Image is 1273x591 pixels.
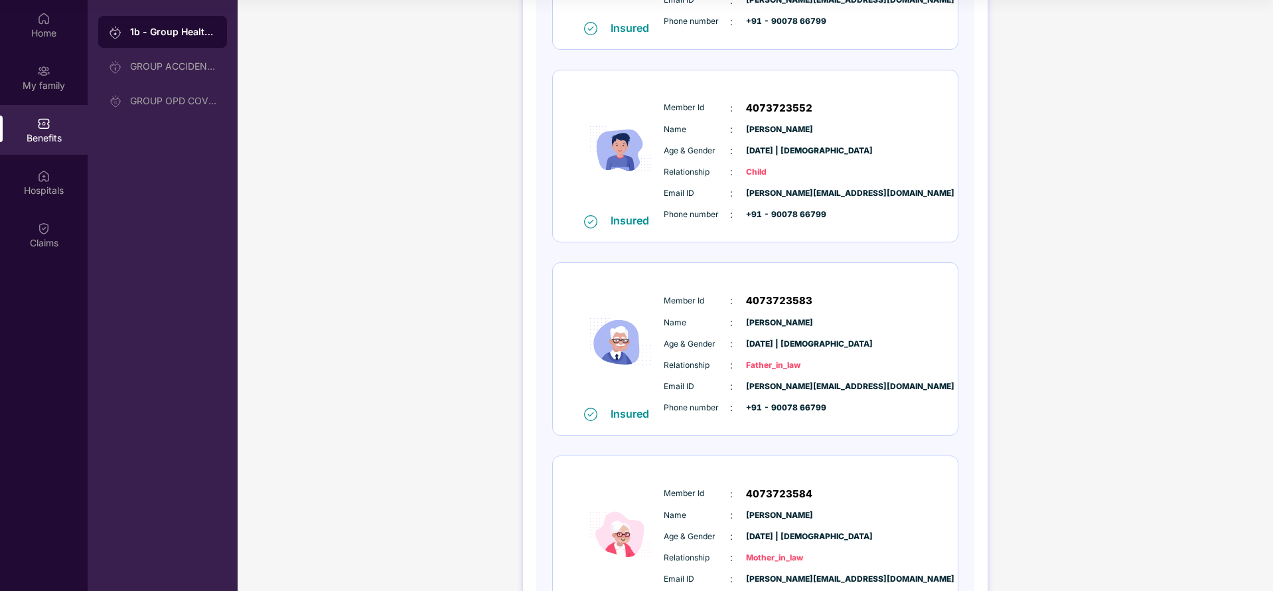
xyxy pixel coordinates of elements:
span: : [730,550,733,565]
span: [PERSON_NAME] [746,124,812,136]
img: svg+xml;base64,PHN2ZyB3aWR0aD0iMjAiIGhlaWdodD0iMjAiIHZpZXdCb3g9IjAgMCAyMCAyMCIgZmlsbD0ibm9uZSIgeG... [109,60,122,74]
img: svg+xml;base64,PHN2ZyB3aWR0aD0iMjAiIGhlaWdodD0iMjAiIHZpZXdCb3g9IjAgMCAyMCAyMCIgZmlsbD0ibm9uZSIgeG... [109,26,122,39]
span: [PERSON_NAME] [746,317,812,329]
span: Member Id [664,295,730,307]
span: : [730,487,733,501]
span: Relationship [664,166,730,179]
span: [PERSON_NAME] [746,509,812,522]
span: : [730,572,733,586]
span: Member Id [664,487,730,500]
img: svg+xml;base64,PHN2ZyB4bWxucz0iaHR0cDovL3d3dy53My5vcmcvMjAwMC9zdmciIHdpZHRoPSIxNiIgaGVpZ2h0PSIxNi... [584,408,597,421]
div: GROUP OPD COVER [130,96,216,106]
span: Email ID [664,187,730,200]
span: : [730,508,733,523]
div: Insured [611,214,657,227]
span: Mother_in_law [746,552,812,564]
span: Name [664,317,730,329]
span: [DATE] | [DEMOGRAPHIC_DATA] [746,531,812,543]
span: : [730,294,733,308]
span: Child [746,166,812,179]
img: icon [581,84,660,214]
span: 4073723583 [746,293,812,309]
span: [DATE] | [DEMOGRAPHIC_DATA] [746,338,812,351]
span: 4073723584 [746,486,812,502]
span: Name [664,124,730,136]
span: Phone number [664,402,730,414]
span: [PERSON_NAME][EMAIL_ADDRESS][DOMAIN_NAME] [746,380,812,393]
span: : [730,122,733,137]
img: icon [581,277,660,406]
span: : [730,337,733,351]
span: : [730,358,733,373]
div: 1b - Group Health Insurance [130,25,216,39]
img: svg+xml;base64,PHN2ZyB3aWR0aD0iMjAiIGhlaWdodD0iMjAiIHZpZXdCb3g9IjAgMCAyMCAyMCIgZmlsbD0ibm9uZSIgeG... [109,95,122,108]
span: [PERSON_NAME][EMAIL_ADDRESS][DOMAIN_NAME] [746,573,812,586]
span: : [730,207,733,222]
span: : [730,101,733,116]
span: Age & Gender [664,338,730,351]
img: svg+xml;base64,PHN2ZyB4bWxucz0iaHR0cDovL3d3dy53My5vcmcvMjAwMC9zdmciIHdpZHRoPSIxNiIgaGVpZ2h0PSIxNi... [584,22,597,35]
span: : [730,15,733,29]
div: GROUP ACCIDENTAL INSURANCE [130,61,216,72]
span: [PERSON_NAME][EMAIL_ADDRESS][DOMAIN_NAME] [746,187,812,200]
span: +91 - 90078 66799 [746,15,812,28]
img: svg+xml;base64,PHN2ZyBpZD0iSG9zcGl0YWxzIiB4bWxucz0iaHR0cDovL3d3dy53My5vcmcvMjAwMC9zdmciIHdpZHRoPS... [37,169,50,183]
span: +91 - 90078 66799 [746,402,812,414]
span: [DATE] | [DEMOGRAPHIC_DATA] [746,145,812,157]
span: +91 - 90078 66799 [746,209,812,221]
img: svg+xml;base64,PHN2ZyB3aWR0aD0iMjAiIGhlaWdodD0iMjAiIHZpZXdCb3g9IjAgMCAyMCAyMCIgZmlsbD0ibm9uZSIgeG... [37,64,50,78]
span: : [730,315,733,330]
span: Age & Gender [664,145,730,157]
span: : [730,143,733,158]
span: : [730,400,733,415]
span: : [730,529,733,544]
span: Relationship [664,552,730,564]
span: Phone number [664,209,730,221]
span: Email ID [664,573,730,586]
span: Name [664,509,730,522]
img: svg+xml;base64,PHN2ZyBpZD0iSG9tZSIgeG1sbnM9Imh0dHA6Ly93d3cudzMub3JnLzIwMDAvc3ZnIiB3aWR0aD0iMjAiIG... [37,12,50,25]
span: : [730,186,733,201]
div: Insured [611,21,657,35]
span: : [730,379,733,394]
span: Member Id [664,102,730,114]
img: svg+xml;base64,PHN2ZyBpZD0iQ2xhaW0iIHhtbG5zPSJodHRwOi8vd3d3LnczLm9yZy8yMDAwL3N2ZyIgd2lkdGg9IjIwIi... [37,222,50,235]
span: Phone number [664,15,730,28]
span: Email ID [664,380,730,393]
img: svg+xml;base64,PHN2ZyBpZD0iQmVuZWZpdHMiIHhtbG5zPSJodHRwOi8vd3d3LnczLm9yZy8yMDAwL3N2ZyIgd2lkdGg9Ij... [37,117,50,130]
span: Relationship [664,359,730,372]
span: Age & Gender [664,531,730,543]
span: 4073723552 [746,100,812,116]
span: Father_in_law [746,359,812,372]
span: : [730,165,733,179]
img: svg+xml;base64,PHN2ZyB4bWxucz0iaHR0cDovL3d3dy53My5vcmcvMjAwMC9zdmciIHdpZHRoPSIxNiIgaGVpZ2h0PSIxNi... [584,215,597,228]
div: Insured [611,407,657,420]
